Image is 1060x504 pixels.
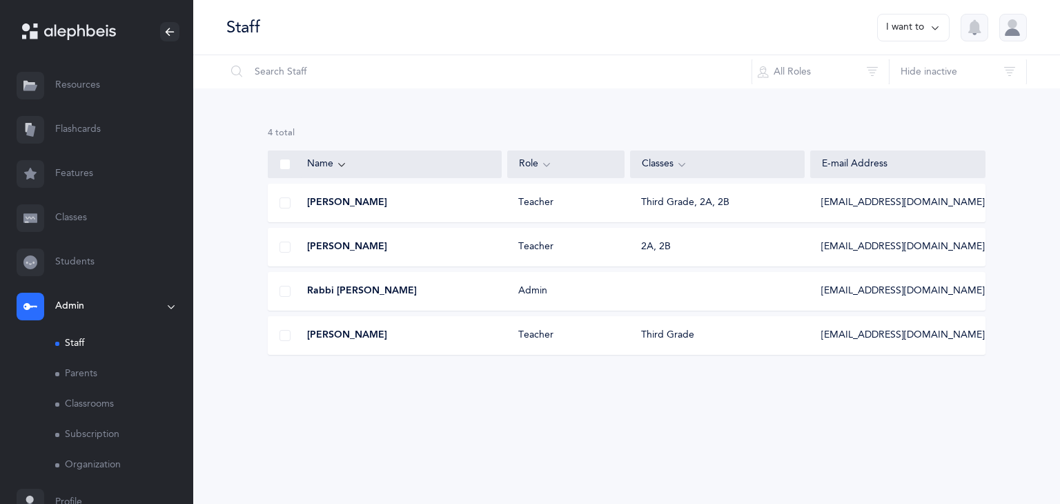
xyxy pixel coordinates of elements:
[55,329,193,359] a: Staff
[268,127,985,139] div: 4
[226,16,260,39] div: Staff
[877,14,950,41] button: I want to
[641,240,671,254] div: 2A, 2B
[307,196,387,210] span: [PERSON_NAME]
[307,329,387,342] span: [PERSON_NAME]
[55,359,193,389] a: Parents
[821,329,985,342] span: [EMAIL_ADDRESS][DOMAIN_NAME]
[821,240,985,254] span: [EMAIL_ADDRESS][DOMAIN_NAME]
[55,389,193,420] a: Classrooms
[519,157,613,172] div: Role
[55,420,193,450] a: Subscription
[307,284,417,298] span: Rabbi [PERSON_NAME]
[307,157,490,172] div: Name
[821,196,985,210] span: [EMAIL_ADDRESS][DOMAIN_NAME]
[889,55,1027,88] button: Hide inactive
[275,128,295,137] span: total
[507,329,624,342] div: Teacher
[307,240,387,254] span: [PERSON_NAME]
[641,329,694,342] div: Third Grade
[507,196,624,210] div: Teacher
[821,284,985,298] span: [EMAIL_ADDRESS][DOMAIN_NAME]
[507,284,624,298] div: Admin
[507,240,624,254] div: Teacher
[752,55,890,88] button: All Roles
[642,157,794,172] div: Classes
[641,196,729,210] div: Third Grade, 2A, 2B
[822,157,974,171] div: E-mail Address
[55,450,193,481] a: Organization
[226,55,752,88] input: Search Staff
